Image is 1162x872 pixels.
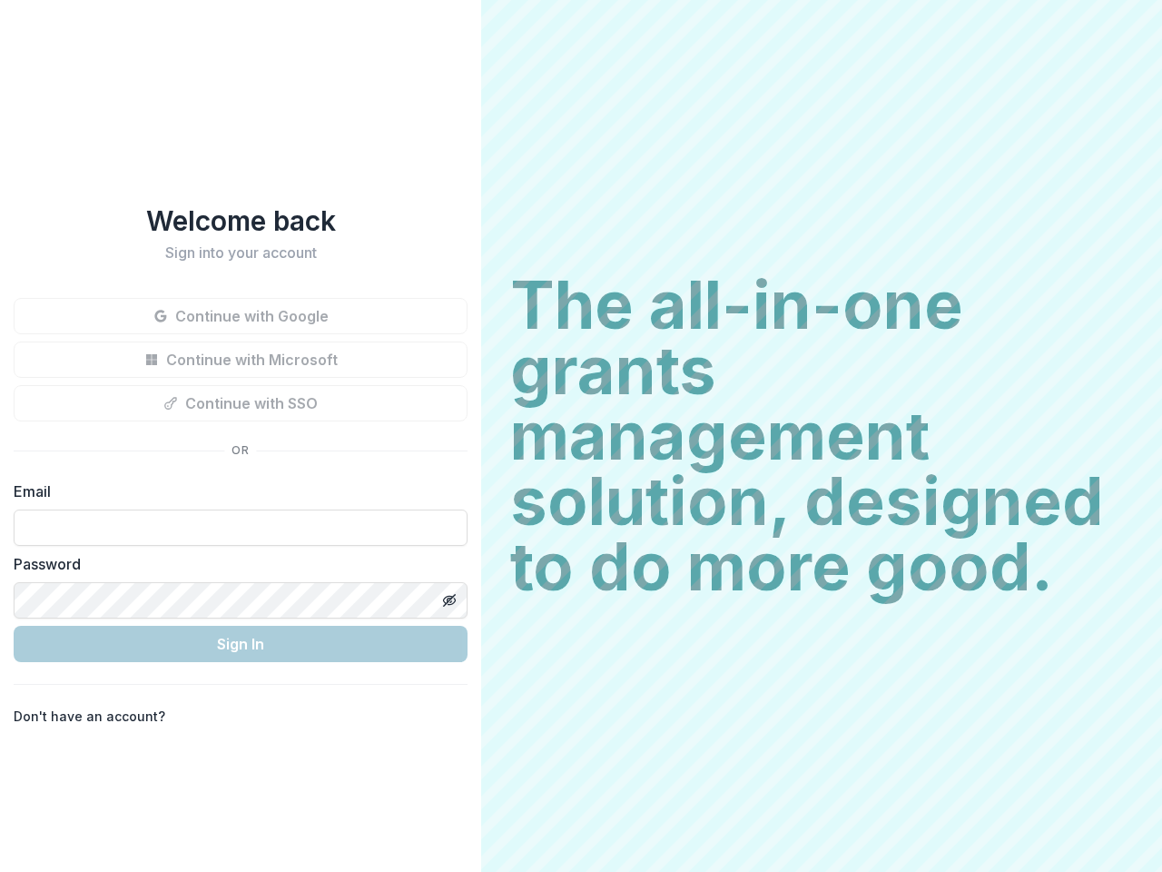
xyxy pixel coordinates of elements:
[14,298,468,334] button: Continue with Google
[14,244,468,262] h2: Sign into your account
[14,707,165,726] p: Don't have an account?
[14,626,468,662] button: Sign In
[435,586,464,615] button: Toggle password visibility
[14,553,457,575] label: Password
[14,385,468,421] button: Continue with SSO
[14,481,457,502] label: Email
[14,342,468,378] button: Continue with Microsoft
[14,204,468,237] h1: Welcome back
